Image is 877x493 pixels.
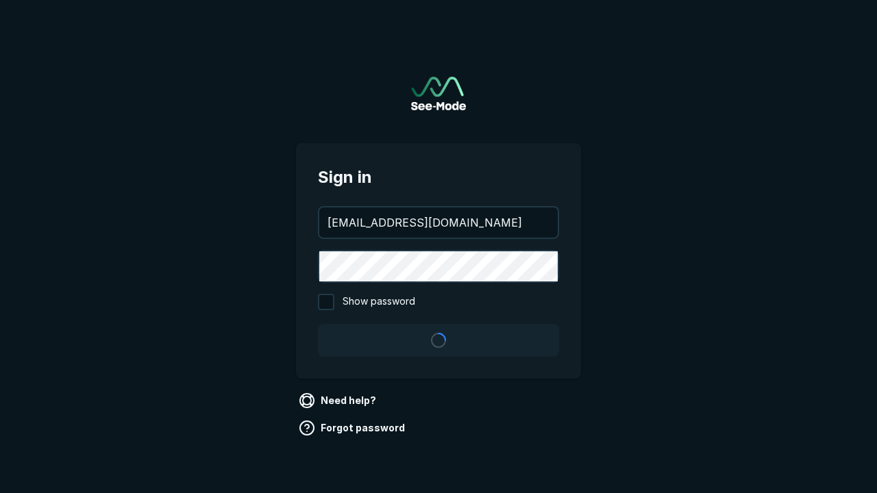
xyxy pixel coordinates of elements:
img: See-Mode Logo [411,77,466,110]
a: Go to sign in [411,77,466,110]
span: Sign in [318,165,559,190]
a: Need help? [296,390,382,412]
input: your@email.com [319,207,558,238]
a: Forgot password [296,417,410,439]
span: Show password [343,294,415,310]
